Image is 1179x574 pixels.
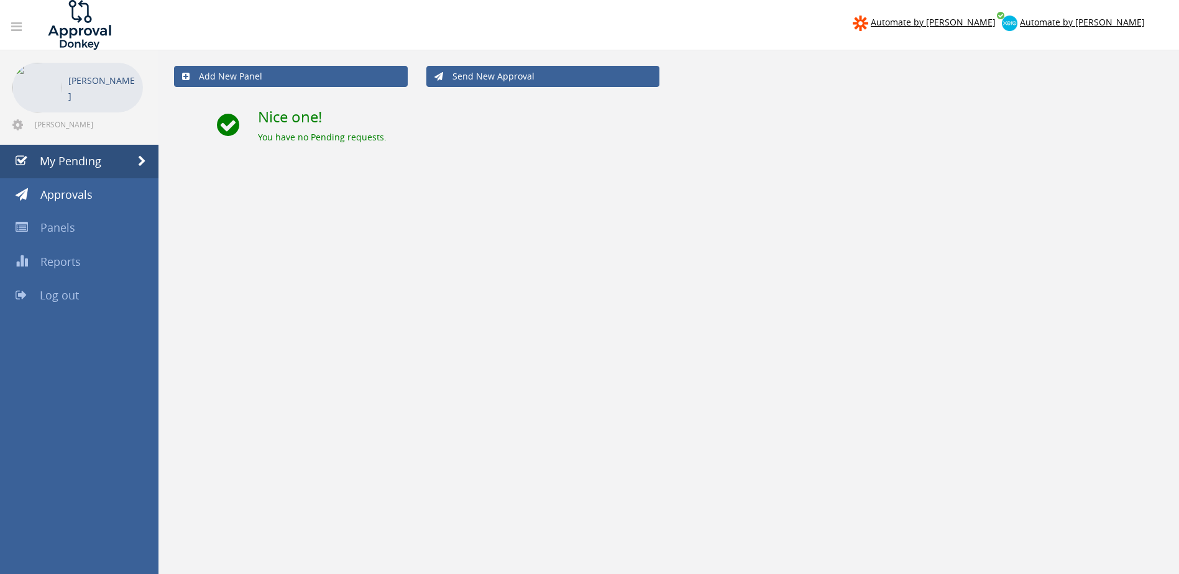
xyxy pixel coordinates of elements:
div: You have no Pending requests. [258,131,1163,143]
span: Reports [40,254,81,269]
h2: Nice one! [258,109,1163,125]
span: Automate by [PERSON_NAME] [1020,16,1145,28]
a: Send New Approval [426,66,660,87]
span: Panels [40,220,75,235]
p: [PERSON_NAME] [68,73,137,104]
span: Log out [40,288,79,303]
img: xero-logo.png [1002,16,1017,31]
img: zapier-logomark.png [853,16,868,31]
a: Add New Panel [174,66,408,87]
span: Approvals [40,187,93,202]
span: Automate by [PERSON_NAME] [871,16,996,28]
span: My Pending [40,153,101,168]
span: [PERSON_NAME][EMAIL_ADDRESS][DOMAIN_NAME] [35,119,140,129]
